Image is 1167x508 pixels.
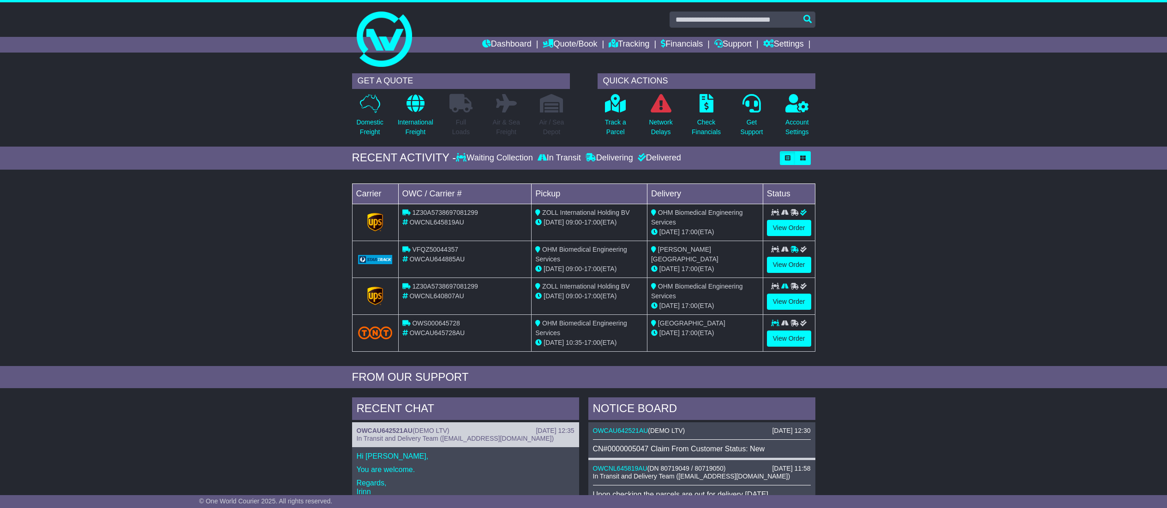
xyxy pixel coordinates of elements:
[659,302,680,309] span: [DATE]
[397,94,434,142] a: InternationalFreight
[659,329,680,337] span: [DATE]
[598,73,815,89] div: QUICK ACTIONS
[584,292,600,300] span: 17:00
[593,490,811,499] p: Upon checking the parcels are out for delivery [DATE].
[593,444,811,453] div: CN#0000005047 Claim From Customer Status: New
[648,94,673,142] a: NetworkDelays
[535,264,643,274] div: - (ETA)
[352,73,570,89] div: GET A QUOTE
[740,118,763,137] p: Get Support
[605,118,626,137] p: Track a Parcel
[415,427,448,434] span: DEMO LTV
[356,94,383,142] a: DomesticFreight
[542,283,629,290] span: ZOLL International Holding BV
[412,246,458,253] span: VFQZ50044357
[647,183,763,204] td: Delivery
[199,497,333,505] span: © One World Courier 2025. All rights reserved.
[532,183,647,204] td: Pickup
[767,220,811,236] a: View Order
[658,319,725,327] span: [GEOGRAPHIC_DATA]
[456,153,535,163] div: Waiting Collection
[583,153,635,163] div: Delivering
[763,37,804,53] a: Settings
[412,209,478,216] span: 1Z30A5738697081299
[593,473,790,480] span: In Transit and Delivery Team ([EMAIL_ADDRESS][DOMAIN_NAME])
[651,328,759,338] div: (ETA)
[593,427,648,434] a: OWCAU642521AU
[649,118,672,137] p: Network Delays
[651,209,743,226] span: OHM Biomedical Engineering Services
[772,427,810,435] div: [DATE] 12:30
[682,302,698,309] span: 17:00
[367,213,383,231] img: GetCarrierServiceLogo
[539,118,564,137] p: Air / Sea Depot
[409,219,464,226] span: OWCNL645819AU
[358,326,393,339] img: TNT_Domestic.png
[409,292,464,300] span: OWCNL640807AU
[767,257,811,273] a: View Order
[398,118,433,137] p: International Freight
[357,435,554,442] span: In Transit and Delivery Team ([EMAIL_ADDRESS][DOMAIN_NAME])
[763,183,815,204] td: Status
[772,465,810,473] div: [DATE] 11:58
[584,265,600,272] span: 17:00
[352,397,579,422] div: RECENT CHAT
[767,331,811,347] a: View Order
[544,219,564,226] span: [DATE]
[651,264,759,274] div: (ETA)
[651,283,743,300] span: OHM Biomedical Engineering Services
[543,37,597,53] a: Quote/Book
[651,301,759,311] div: (ETA)
[566,219,582,226] span: 09:00
[767,294,811,310] a: View Order
[785,94,809,142] a: AccountSettings
[482,37,532,53] a: Dashboard
[535,218,643,227] div: - (ETA)
[412,283,478,290] span: 1Z30A5738697081299
[493,118,520,137] p: Air & Sea Freight
[357,465,575,474] p: You are welcome.
[659,265,680,272] span: [DATE]
[635,153,681,163] div: Delivered
[593,427,811,435] div: ( )
[358,255,393,264] img: GetCarrierServiceLogo
[682,329,698,337] span: 17:00
[535,153,583,163] div: In Transit
[785,118,809,137] p: Account Settings
[661,37,703,53] a: Financials
[682,265,698,272] span: 17:00
[659,228,680,236] span: [DATE]
[535,291,643,301] div: - (ETA)
[740,94,763,142] a: GetSupport
[412,319,460,327] span: OWS000645728
[357,452,575,461] p: Hi [PERSON_NAME],
[535,338,643,348] div: - (ETA)
[651,227,759,237] div: (ETA)
[542,209,629,216] span: ZOLL International Holding BV
[651,246,718,263] span: [PERSON_NAME][GEOGRAPHIC_DATA]
[650,427,683,434] span: DEMO LTV
[409,329,465,337] span: OWCAU645728AU
[535,246,627,263] span: OHM Biomedical Engineering Services
[352,371,815,384] div: FROM OUR SUPPORT
[398,183,532,204] td: OWC / Carrier #
[352,183,398,204] td: Carrier
[604,94,627,142] a: Track aParcel
[449,118,473,137] p: Full Loads
[536,427,574,435] div: [DATE] 12:35
[691,94,721,142] a: CheckFinancials
[682,228,698,236] span: 17:00
[356,118,383,137] p: Domestic Freight
[584,219,600,226] span: 17:00
[566,339,582,346] span: 10:35
[566,292,582,300] span: 09:00
[352,151,456,165] div: RECENT ACTIVITY -
[544,265,564,272] span: [DATE]
[692,118,721,137] p: Check Financials
[544,292,564,300] span: [DATE]
[357,427,413,434] a: OWCAU642521AU
[593,465,811,473] div: ( )
[588,397,815,422] div: NOTICE BOARD
[649,465,723,472] span: DN 80719049 / 80719050
[357,427,575,435] div: ( )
